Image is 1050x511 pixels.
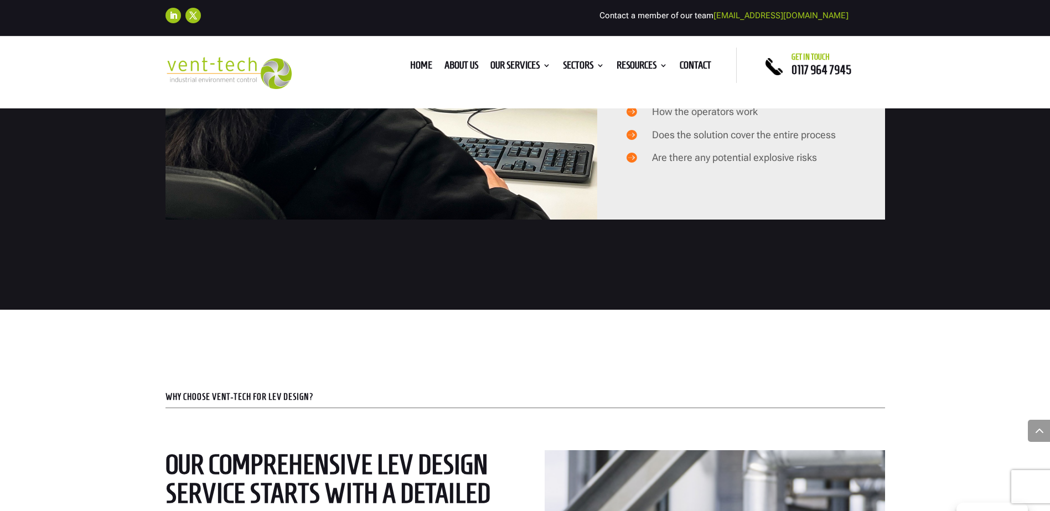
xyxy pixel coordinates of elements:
[792,63,851,76] a: 0117 964 7945
[792,53,830,61] span: Get in touch
[490,61,551,74] a: Our Services
[626,152,637,163] span: 
[444,61,478,74] a: About us
[165,8,181,23] a: Follow on LinkedIn
[680,61,711,74] a: Contact
[410,61,432,74] a: Home
[713,11,849,20] a: [EMAIL_ADDRESS][DOMAIN_NAME]
[652,129,836,140] span: Does the solution cover the entire process
[626,129,637,140] span: 
[563,61,604,74] a: Sectors
[165,392,314,401] span: Why Choose Vent-Tech for LEV Design?
[599,11,849,20] span: Contact a member of our team
[165,57,292,90] img: 2023-09-27T08_35_16.549ZVENT-TECH---Clear-background
[626,106,637,117] span: 
[652,152,817,163] span: Are there any potential explosive risks
[185,8,201,23] a: Follow on X
[617,61,668,74] a: Resources
[652,106,758,117] span: How the operators work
